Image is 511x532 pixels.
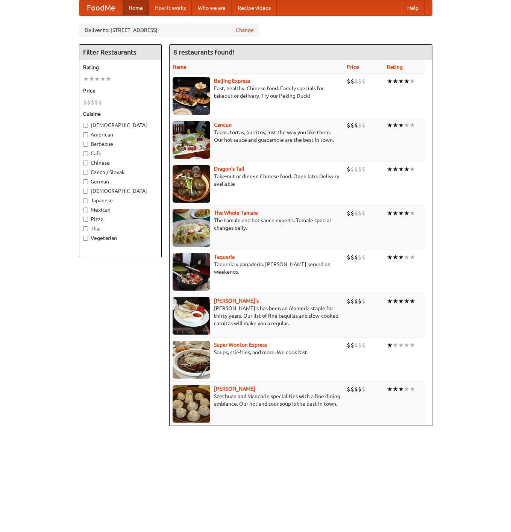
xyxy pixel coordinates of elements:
[409,253,415,261] li: ★
[173,77,210,115] img: beijing.jpg
[149,0,192,15] a: How it works
[358,341,362,349] li: $
[83,142,88,147] input: Barbecue
[350,209,354,217] li: $
[87,98,91,106] li: $
[100,75,106,83] li: ★
[409,297,415,305] li: ★
[393,121,398,129] li: ★
[347,253,350,261] li: $
[83,189,88,194] input: [DEMOGRAPHIC_DATA]
[173,297,210,335] img: pedros.jpg
[347,297,350,305] li: $
[89,75,94,83] li: ★
[94,75,100,83] li: ★
[354,209,358,217] li: $
[173,209,210,247] img: wholetamale.jpg
[404,77,409,85] li: ★
[347,341,350,349] li: $
[354,165,358,173] li: $
[173,341,210,379] img: superwonton.jpg
[214,254,235,260] a: Taqueria
[83,187,158,195] label: [DEMOGRAPHIC_DATA]
[347,64,359,70] a: Price
[387,297,393,305] li: ★
[393,209,398,217] li: ★
[214,78,250,84] a: Beijing Express
[83,98,87,106] li: $
[192,0,232,15] a: Who we are
[404,385,409,393] li: ★
[358,385,362,393] li: $
[404,165,409,173] li: ★
[83,226,88,231] input: Thai
[387,209,393,217] li: ★
[387,385,393,393] li: ★
[362,385,365,393] li: $
[404,253,409,261] li: ★
[214,166,244,172] a: Dragon's Tail
[362,297,365,305] li: $
[387,77,393,85] li: ★
[173,64,187,70] a: Name
[173,129,341,144] p: Tacos, tortas, burritos, just the way you like them. Our hot sauce and guacamole are the best in ...
[354,385,358,393] li: $
[398,121,404,129] li: ★
[83,123,88,128] input: [DEMOGRAPHIC_DATA]
[362,77,365,85] li: $
[398,385,404,393] li: ★
[79,23,259,37] div: Deliver to: [STREET_ADDRESS]
[362,341,365,349] li: $
[83,215,158,223] label: Pizza
[214,386,255,392] a: [PERSON_NAME]
[393,165,398,173] li: ★
[83,110,158,118] h5: Cuisine
[398,341,404,349] li: ★
[358,77,362,85] li: $
[91,98,94,106] li: $
[409,209,415,217] li: ★
[393,77,398,85] li: ★
[83,197,158,204] label: Japanese
[404,341,409,349] li: ★
[83,225,158,232] label: Thai
[354,253,358,261] li: $
[98,98,102,106] li: $
[83,121,158,129] label: [DEMOGRAPHIC_DATA]
[387,64,403,70] a: Rating
[214,298,259,304] a: [PERSON_NAME]'s
[83,168,158,176] label: Czech / Slovak
[236,26,254,34] a: Change
[83,140,158,148] label: Barbecue
[409,165,415,173] li: ★
[350,341,354,349] li: $
[83,150,158,157] label: Cafe
[83,151,88,156] input: Cafe
[393,385,398,393] li: ★
[398,209,404,217] li: ★
[354,341,358,349] li: $
[173,121,210,159] img: cancun.jpg
[350,253,354,261] li: $
[350,385,354,393] li: $
[347,209,350,217] li: $
[393,341,398,349] li: ★
[173,261,341,276] p: Taqueria y panaderia. [PERSON_NAME] served on weekends.
[387,165,393,173] li: ★
[362,253,365,261] li: $
[83,64,158,71] h5: Rating
[214,122,232,128] a: Cancun
[393,297,398,305] li: ★
[83,236,88,241] input: Vegetarian
[387,253,393,261] li: ★
[83,132,88,137] input: American
[214,210,258,216] a: The Whole Tamale
[409,341,415,349] li: ★
[347,77,350,85] li: $
[404,297,409,305] li: ★
[347,165,350,173] li: $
